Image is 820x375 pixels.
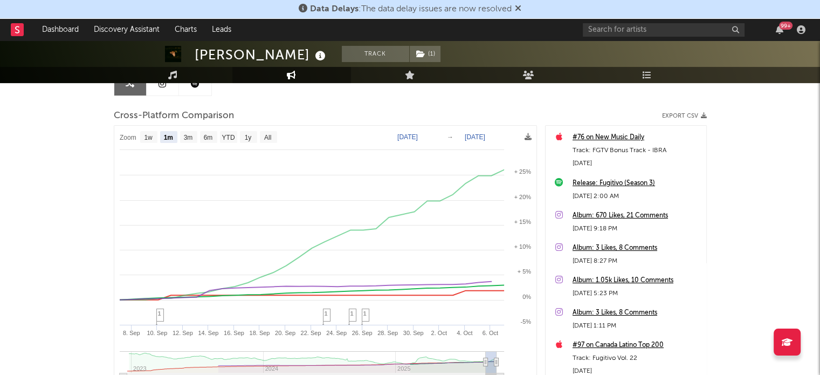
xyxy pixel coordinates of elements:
[573,209,701,222] a: Album: 670 Likes, 21 Comments
[573,190,701,203] div: [DATE] 2:00 AM
[522,294,531,300] text: 0%
[275,330,295,336] text: 20. Sep
[172,330,192,336] text: 12. Sep
[573,144,701,157] div: Track: FGTV Bonus Track - IBRA
[515,5,521,13] span: Dismiss
[403,330,423,336] text: 30. Sep
[457,330,472,336] text: 4. Oct
[482,330,498,336] text: 6. Oct
[573,255,701,268] div: [DATE] 8:27 PM
[573,352,701,365] div: Track: Fugitivo Vol. 22
[114,110,234,122] span: Cross-Platform Comparison
[573,306,701,319] a: Album: 3 Likes, 8 Comments
[520,318,531,325] text: -5%
[144,134,153,141] text: 1w
[573,319,701,332] div: [DATE] 1:11 PM
[249,330,270,336] text: 18. Sep
[363,310,367,317] span: 1
[158,310,161,317] span: 1
[573,242,701,255] a: Album: 3 Likes, 8 Comments
[779,22,793,30] div: 99 +
[122,330,140,336] text: 8. Sep
[195,46,328,64] div: [PERSON_NAME]
[573,287,701,300] div: [DATE] 5:23 PM
[147,330,167,336] text: 10. Sep
[352,330,372,336] text: 26. Sep
[310,5,359,13] span: Data Delays
[342,46,409,62] button: Track
[203,134,212,141] text: 6m
[410,46,440,62] button: (1)
[514,219,531,225] text: + 15%
[514,168,531,175] text: + 25%
[377,330,398,336] text: 28. Sep
[573,339,701,352] a: #97 on Canada Latino Top 200
[776,25,783,34] button: 99+
[223,330,244,336] text: 16. Sep
[35,19,86,40] a: Dashboard
[325,310,328,317] span: 1
[514,194,531,200] text: + 20%
[350,310,354,317] span: 1
[465,133,485,141] text: [DATE]
[86,19,167,40] a: Discovery Assistant
[447,133,453,141] text: →
[204,19,239,40] a: Leads
[244,134,251,141] text: 1y
[662,113,707,119] button: Export CSV
[222,134,235,141] text: YTD
[163,134,173,141] text: 1m
[517,268,531,275] text: + 5%
[264,134,271,141] text: All
[514,243,531,250] text: + 10%
[326,330,347,336] text: 24. Sep
[409,46,441,62] span: ( 1 )
[573,222,701,235] div: [DATE] 9:18 PM
[573,131,701,144] a: #76 on New Music Daily
[120,134,136,141] text: Zoom
[300,330,321,336] text: 22. Sep
[431,330,446,336] text: 2. Oct
[198,330,218,336] text: 14. Sep
[573,157,701,170] div: [DATE]
[310,5,512,13] span: : The data delay issues are now resolved
[573,177,701,190] a: Release: Fugitivo (Season 3)
[397,133,418,141] text: [DATE]
[167,19,204,40] a: Charts
[583,23,745,37] input: Search for artists
[573,274,701,287] a: Album: 1.05k Likes, 10 Comments
[183,134,192,141] text: 3m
